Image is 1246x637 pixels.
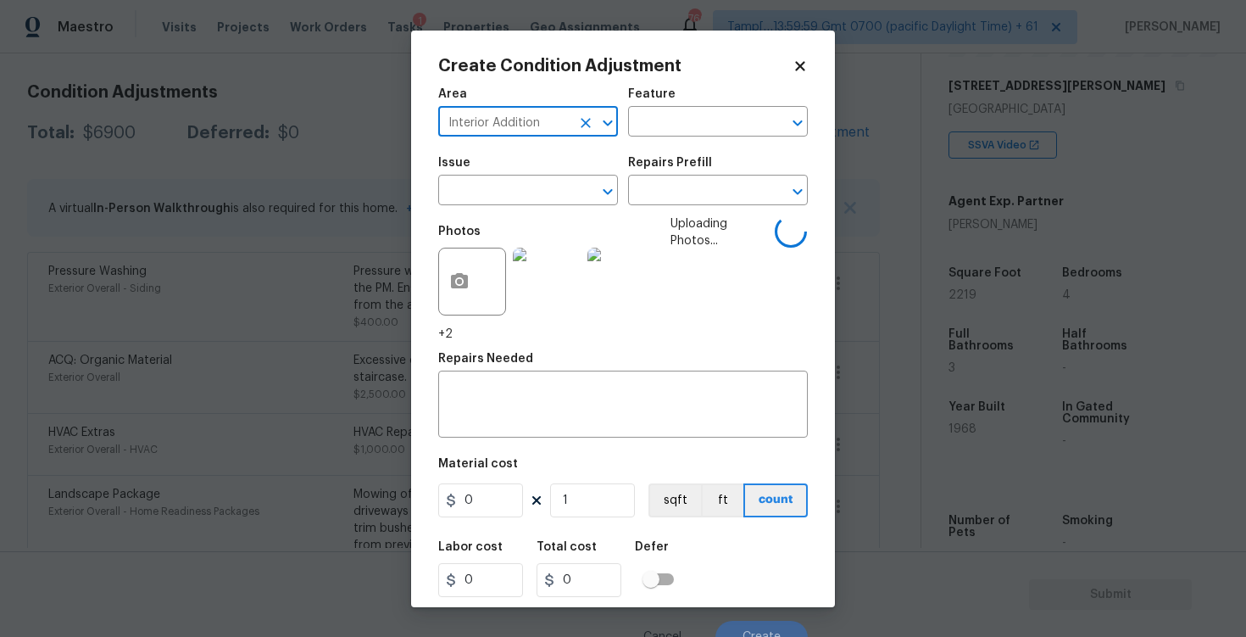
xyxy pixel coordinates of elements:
h5: Photos [438,226,481,237]
span: +2 [438,326,453,343]
h5: Defer [635,541,669,553]
button: sqft [648,483,701,517]
button: Open [786,111,809,135]
button: ft [701,483,743,517]
h5: Area [438,88,467,100]
h2: Create Condition Adjustment [438,58,793,75]
h5: Total cost [537,541,597,553]
span: Uploading Photos... [670,215,775,343]
button: Open [786,180,809,204]
h5: Repairs Needed [438,353,533,365]
h5: Labor cost [438,541,503,553]
h5: Feature [628,88,676,100]
button: Clear [574,111,598,135]
h5: Repairs Prefill [628,157,712,169]
button: Open [596,180,620,204]
h5: Issue [438,157,470,169]
button: count [743,483,808,517]
h5: Material cost [438,458,518,470]
button: Open [596,111,620,135]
